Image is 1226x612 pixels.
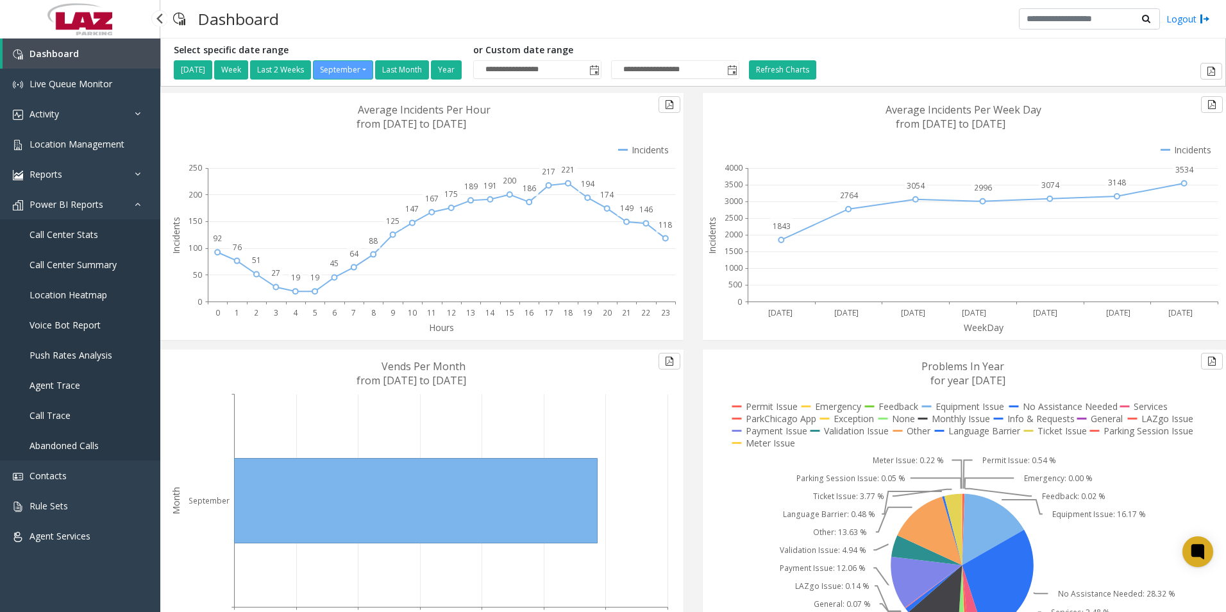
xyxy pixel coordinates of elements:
[13,49,23,60] img: 'icon'
[780,545,866,556] text: Validation Issue: 4.94 %
[250,60,311,80] button: Last 2 Weeks
[473,45,739,56] h5: or Custom date range
[189,162,202,173] text: 250
[214,60,248,80] button: Week
[13,502,23,512] img: 'icon'
[896,117,1005,131] text: from [DATE] to [DATE]
[29,319,101,331] span: Voice Bot Report
[444,189,458,200] text: 175
[13,170,23,180] img: 'icon'
[254,307,258,318] text: 2
[29,108,59,120] span: Activity
[600,189,614,200] text: 174
[215,307,220,318] text: 0
[728,279,742,290] text: 500
[641,307,650,318] text: 22
[13,472,23,482] img: 'icon'
[29,409,71,421] span: Call Trace
[357,373,466,387] text: from [DATE] to [DATE]
[29,47,79,60] span: Dashboard
[620,203,634,214] text: 149
[834,307,859,318] text: [DATE]
[907,180,925,191] text: 3054
[274,307,278,318] text: 3
[29,530,90,542] span: Agent Services
[1108,177,1126,188] text: 3148
[174,60,212,80] button: [DATE]
[466,307,475,318] text: 13
[213,233,222,244] text: 92
[193,269,202,280] text: 50
[174,45,464,56] h5: Select specific date range
[189,216,202,226] text: 150
[293,307,298,318] text: 4
[1033,307,1057,318] text: [DATE]
[358,103,491,117] text: Average Incidents Per Hour
[29,78,112,90] span: Live Queue Monitor
[13,200,23,210] img: 'icon'
[622,307,631,318] text: 21
[1058,588,1175,599] text: No Assistance Needed: 28.32 %
[974,182,992,193] text: 2996
[583,307,592,318] text: 19
[405,203,419,214] text: 147
[189,495,230,506] text: September
[369,235,378,246] text: 88
[796,473,905,484] text: Parking Session Issue: 0.05 %
[192,3,285,35] h3: Dashboard
[564,307,573,318] text: 18
[813,527,867,538] text: Other: 13.63 %
[390,307,395,318] text: 9
[464,181,478,192] text: 189
[1201,353,1223,370] button: Export to pdf
[1052,509,1146,520] text: Equipment Issue: 16.17 %
[725,262,743,273] text: 1000
[773,221,791,232] text: 1843
[386,216,399,226] text: 125
[768,307,793,318] text: [DATE]
[408,307,417,318] text: 10
[375,60,429,80] button: Last Month
[886,103,1041,117] text: Average Incidents Per Week Day
[661,307,670,318] text: 23
[725,179,743,190] text: 3500
[725,229,743,240] text: 2000
[371,307,376,318] text: 8
[1042,491,1105,502] text: Feedback: 0.02 %
[173,3,185,35] img: pageIcon
[1175,164,1194,175] text: 3534
[639,204,653,215] text: 146
[29,439,99,452] span: Abandoned Calls
[1041,180,1060,191] text: 3074
[447,307,456,318] text: 12
[429,321,454,334] text: Hours
[1201,96,1223,113] button: Export to pdf
[982,455,1056,466] text: Permit Issue: 0.54 %
[544,307,553,318] text: 17
[780,563,866,574] text: Payment Issue: 12.06 %
[587,61,601,79] span: Toggle popup
[725,246,743,257] text: 1500
[29,349,112,361] span: Push Rates Analysis
[725,196,743,207] text: 3000
[483,180,497,191] text: 191
[233,242,242,253] text: 76
[525,307,533,318] text: 16
[13,110,23,120] img: 'icon'
[29,500,68,512] span: Rule Sets
[29,198,103,210] span: Power BI Reports
[330,258,339,269] text: 45
[603,307,612,318] text: 20
[310,272,319,283] text: 19
[29,138,124,150] span: Location Management
[749,60,816,80] button: Refresh Charts
[1166,12,1210,26] a: Logout
[313,60,373,80] button: September
[659,353,680,370] button: Export to pdf
[873,455,944,466] text: Meter Issue: 0.22 %
[485,307,495,318] text: 14
[3,38,160,69] a: Dashboard
[581,178,595,189] text: 194
[252,255,261,266] text: 51
[189,189,202,200] text: 200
